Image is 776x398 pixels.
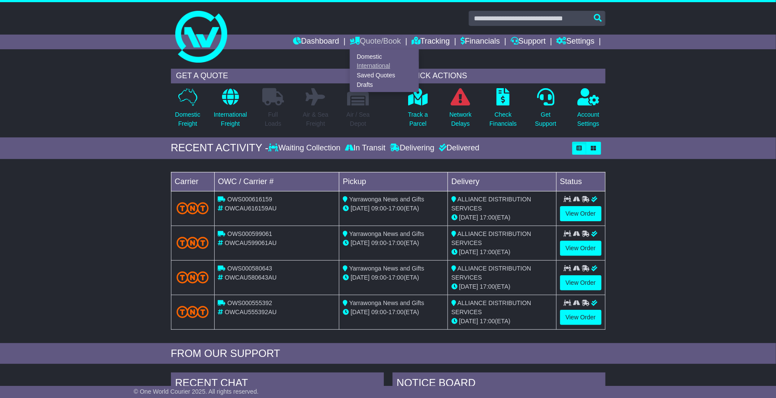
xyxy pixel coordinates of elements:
[225,239,277,246] span: OWCAU599061AU
[480,283,495,290] span: 17:00
[227,265,272,272] span: OWS000580643
[347,110,370,128] p: Air / Sea Depot
[449,110,471,128] p: Network Delays
[560,241,602,256] a: View Order
[577,110,599,128] p: Account Settings
[225,309,277,315] span: OWCAU555392AU
[350,71,419,80] a: Saved Quotes
[171,373,384,396] div: RECENT CHAT
[343,143,388,153] div: In Transit
[349,196,424,203] span: Yarrawonga News and Gifts
[350,49,419,92] div: Quote/Book
[171,69,375,83] div: GET A QUOTE
[227,230,272,237] span: OWS000599061
[408,110,428,128] p: Track a Parcel
[557,35,595,49] a: Settings
[451,265,531,281] span: ALLIANCE DISTRIBUTION SERVICES
[371,205,386,212] span: 09:00
[350,61,419,71] a: International
[480,248,495,255] span: 17:00
[343,239,444,248] div: - (ETA)
[560,310,602,325] a: View Order
[393,373,605,396] div: NOTICE BOARD
[451,282,553,291] div: (ETA)
[560,206,602,221] a: View Order
[371,274,386,281] span: 09:00
[350,52,419,61] a: Domestic
[349,230,424,237] span: Yarrawonga News and Gifts
[371,309,386,315] span: 09:00
[577,88,600,133] a: AccountSettings
[177,237,209,248] img: TNT_Domestic.png
[339,172,448,191] td: Pickup
[451,213,553,222] div: (ETA)
[480,318,495,325] span: 17:00
[371,239,386,246] span: 09:00
[401,69,605,83] div: QUICK ACTIONS
[351,274,370,281] span: [DATE]
[343,308,444,317] div: - (ETA)
[389,274,404,281] span: 17:00
[350,80,419,89] a: Drafts
[227,299,272,306] span: OWS000555392
[459,214,478,221] span: [DATE]
[389,309,404,315] span: 17:00
[343,204,444,213] div: - (ETA)
[262,110,284,128] p: Full Loads
[451,299,531,315] span: ALLIANCE DISTRIBUTION SERVICES
[171,142,269,154] div: RECENT ACTIVITY -
[535,110,556,128] p: Get Support
[175,110,200,128] p: Domestic Freight
[351,205,370,212] span: [DATE]
[511,35,546,49] a: Support
[351,309,370,315] span: [DATE]
[349,265,424,272] span: Yarrawonga News and Gifts
[480,214,495,221] span: 17:00
[560,275,602,290] a: View Order
[171,172,214,191] td: Carrier
[449,88,472,133] a: NetworkDelays
[343,273,444,282] div: - (ETA)
[214,110,247,128] p: International Freight
[349,299,424,306] span: Yarrawonga News and Gifts
[437,143,480,153] div: Delivered
[177,271,209,283] img: TNT_Domestic.png
[134,388,259,395] span: © One World Courier 2025. All rights reserved.
[556,172,605,191] td: Status
[448,172,556,191] td: Delivery
[535,88,557,133] a: GetSupport
[171,347,605,360] div: FROM OUR SUPPORT
[293,35,339,49] a: Dashboard
[459,283,478,290] span: [DATE]
[489,110,517,128] p: Check Financials
[225,205,277,212] span: OWCAU616159AU
[174,88,200,133] a: DomesticFreight
[177,306,209,318] img: TNT_Domestic.png
[388,143,437,153] div: Delivering
[451,196,531,212] span: ALLIANCE DISTRIBUTION SERVICES
[460,35,500,49] a: Financials
[177,202,209,214] img: TNT_Domestic.png
[451,230,531,246] span: ALLIANCE DISTRIBUTION SERVICES
[408,88,428,133] a: Track aParcel
[351,239,370,246] span: [DATE]
[459,248,478,255] span: [DATE]
[489,88,517,133] a: CheckFinancials
[412,35,450,49] a: Tracking
[451,317,553,326] div: (ETA)
[213,88,248,133] a: InternationalFreight
[459,318,478,325] span: [DATE]
[389,205,404,212] span: 17:00
[303,110,328,128] p: Air & Sea Freight
[451,248,553,257] div: (ETA)
[214,172,339,191] td: OWC / Carrier #
[389,239,404,246] span: 17:00
[350,35,401,49] a: Quote/Book
[225,274,277,281] span: OWCAU580643AU
[227,196,272,203] span: OWS000616159
[268,143,342,153] div: Waiting Collection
